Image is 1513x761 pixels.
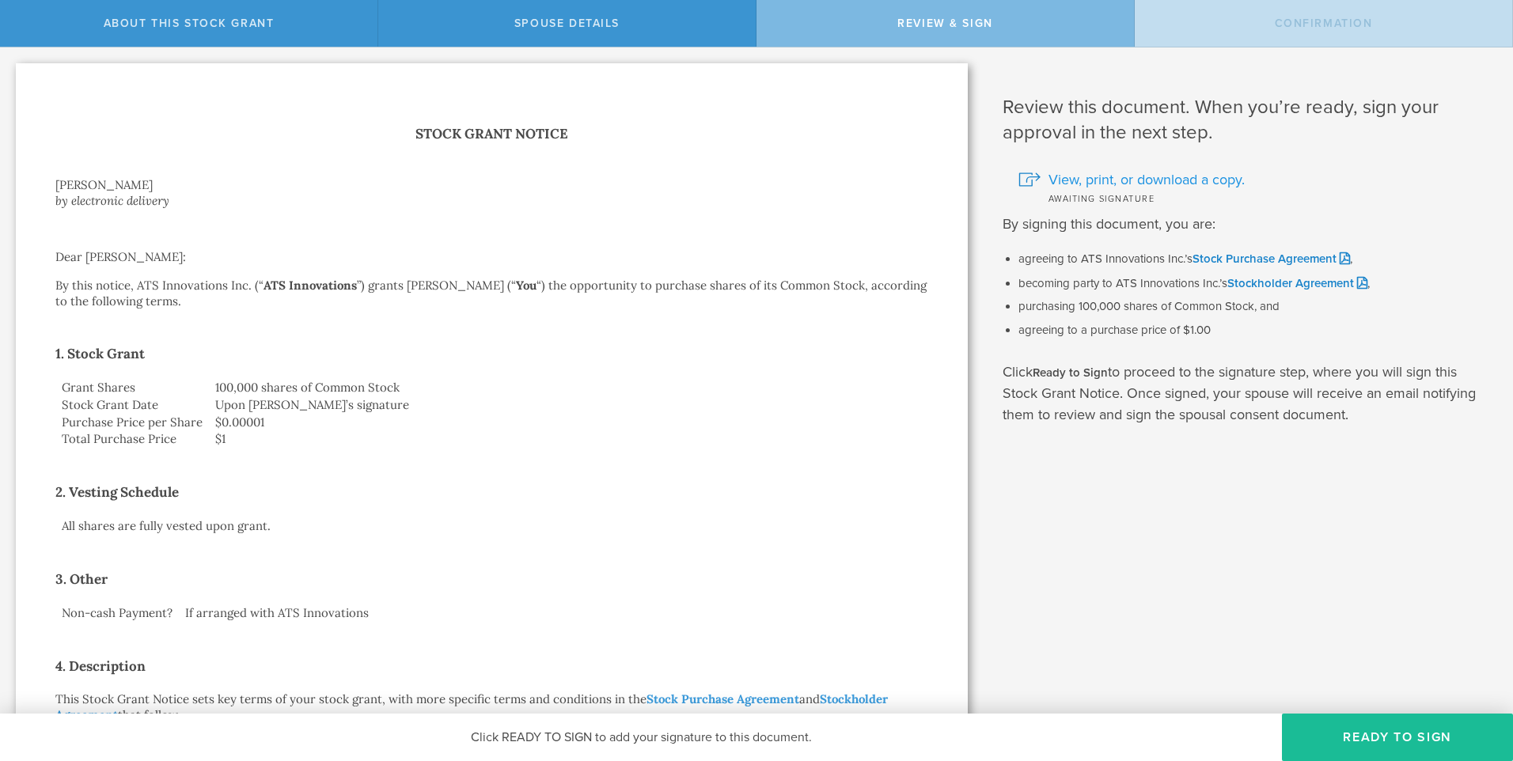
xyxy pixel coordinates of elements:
div: [PERSON_NAME] [55,177,928,193]
button: Ready to Sign [1282,714,1513,761]
i: by electronic delivery [55,193,169,208]
p: Click to proceed to the signature step, where you will sign this Stock Grant Notice. Once signed,... [1003,362,1489,426]
li: agreeing to a purchase price of $1.00 [1018,323,1489,339]
td: Non-cash Payment? [55,604,179,622]
h2: 4. Description [55,653,928,679]
span: Click READY TO SIGN to add your signature to this document. [471,729,812,745]
strong: ATS Innovations [264,278,357,293]
td: 100,000 shares of Common Stock [209,379,928,396]
span: Spouse Details [514,17,620,30]
td: All shares are fully vested upon grant. [55,517,277,535]
td: Total Purchase Price [55,430,209,448]
p: Dear [PERSON_NAME]: [55,249,928,265]
a: Stock Purchase Agreement [1193,252,1350,266]
p: This Stock Grant Notice sets key terms of your stock grant, with more specific terms and conditio... [55,691,928,723]
span: About this stock grant [104,17,275,30]
li: agreeing to ATS Innovations Inc.’s , [1018,251,1489,267]
td: Upon [PERSON_NAME]’s signature [209,396,928,414]
b: Ready to Sign [1033,365,1108,380]
td: $0.00001 [209,414,928,431]
span: Confirmation [1275,17,1373,30]
h1: Stock Grant Notice [55,123,928,146]
a: Stock Purchase Agreement [647,691,799,706]
h2: 2. Vesting Schedule [55,479,928,505]
p: By signing this document, you are: [1003,214,1489,235]
td: If arranged with ATS Innovations [179,604,928,622]
h1: Review this document. When you’re ready, sign your approval in the next step. [1003,95,1489,146]
span: View, print, or download a copy. [1048,169,1245,190]
li: purchasing 100,000 shares of Common Stock, and [1018,299,1489,315]
div: Awaiting signature [1018,190,1489,206]
td: $1 [209,430,928,448]
td: Purchase Price per Share [55,414,209,431]
li: becoming party to ATS Innovations Inc.’s , [1018,275,1489,292]
span: Review & Sign [897,17,993,30]
a: Stockholder Agreement [1227,276,1367,290]
p: By this notice, ATS Innovations Inc. (“ ”) grants [PERSON_NAME] (“ “) the opportunity to purchase... [55,278,928,309]
a: Stockholder Agreement [55,691,888,722]
td: Grant Shares [55,379,209,396]
h2: 3. Other [55,566,928,592]
h2: 1. Stock Grant [55,341,928,366]
strong: You [516,278,537,293]
td: Stock Grant Date [55,396,209,414]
